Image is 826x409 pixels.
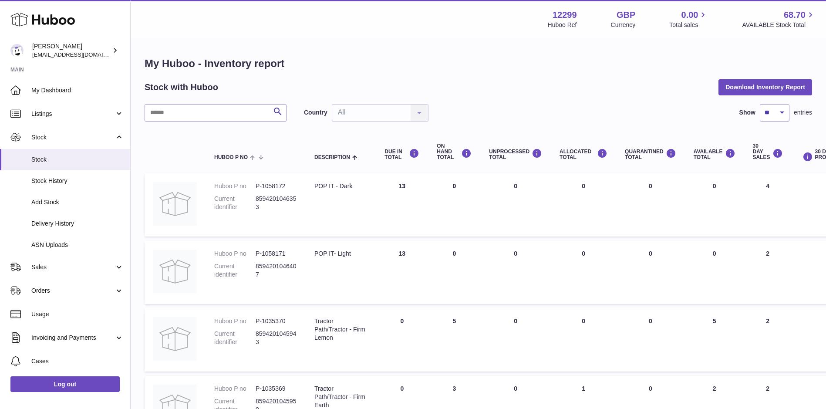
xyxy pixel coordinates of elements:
td: 2 [744,241,792,304]
div: Huboo Ref [548,21,577,29]
span: 68.70 [784,9,806,21]
td: 13 [376,241,428,304]
label: Country [304,108,327,117]
td: 0 [551,173,616,237]
img: product image [153,182,197,226]
dt: Huboo P no [214,182,256,190]
div: 30 DAY SALES [753,143,783,161]
div: [PERSON_NAME] [32,42,111,59]
span: Sales [31,263,115,271]
div: UNPROCESSED Total [489,149,542,160]
dt: Current identifier [214,195,256,211]
a: 68.70 AVAILABLE Stock Total [742,9,816,29]
dd: 8594201046353 [256,195,297,211]
span: Invoicing and Payments [31,334,115,342]
span: Delivery History [31,220,124,228]
div: POP IT - Dark [314,182,367,190]
span: Add Stock [31,198,124,206]
div: Tractor Path/Tractor - Firm Lemon [314,317,367,342]
span: Cases [31,357,124,365]
label: Show [739,108,755,117]
span: Usage [31,310,124,318]
td: 0 [480,173,551,237]
div: QUARANTINED Total [625,149,676,160]
td: 13 [376,173,428,237]
h1: My Huboo - Inventory report [145,57,812,71]
td: 5 [685,308,744,372]
div: AVAILABLE Total [694,149,735,160]
td: 5 [428,308,480,372]
dt: Current identifier [214,262,256,279]
td: 0 [551,241,616,304]
button: Download Inventory Report [718,79,812,95]
span: 0 [649,250,652,257]
span: [EMAIL_ADDRESS][DOMAIN_NAME] [32,51,128,58]
div: ALLOCATED Total [560,149,607,160]
span: Description [314,155,350,160]
td: 2 [744,308,792,372]
span: ASN Uploads [31,241,124,249]
span: 0 [649,183,652,189]
td: 0 [685,241,744,304]
img: product image [153,317,197,361]
span: AVAILABLE Stock Total [742,21,816,29]
dd: 8594201045943 [256,330,297,346]
td: 4 [744,173,792,237]
span: entries [794,108,812,117]
div: Currency [611,21,636,29]
td: 0 [551,308,616,372]
span: Listings [31,110,115,118]
dd: P-1058172 [256,182,297,190]
dd: 8594201046407 [256,262,297,279]
span: Stock [31,133,115,142]
span: Stock [31,155,124,164]
span: 0.00 [681,9,698,21]
td: 0 [428,241,480,304]
span: Orders [31,287,115,295]
span: 0 [649,318,652,324]
td: 0 [428,173,480,237]
strong: 12299 [553,9,577,21]
dt: Huboo P no [214,317,256,325]
td: 0 [480,241,551,304]
a: Log out [10,376,120,392]
dd: P-1035370 [256,317,297,325]
dt: Current identifier [214,330,256,346]
strong: GBP [617,9,635,21]
span: My Dashboard [31,86,124,95]
dt: Huboo P no [214,250,256,258]
dd: P-1058171 [256,250,297,258]
td: 0 [480,308,551,372]
span: Huboo P no [214,155,248,160]
dt: Huboo P no [214,385,256,393]
td: 0 [376,308,428,372]
h2: Stock with Huboo [145,81,218,93]
td: 0 [685,173,744,237]
span: Total sales [669,21,708,29]
div: DUE IN TOTAL [384,149,419,160]
a: 0.00 Total sales [669,9,708,29]
img: product image [153,250,197,293]
div: POP IT- Light [314,250,367,258]
div: ON HAND Total [437,143,472,161]
dd: P-1035369 [256,385,297,393]
span: Stock History [31,177,124,185]
img: internalAdmin-12299@internal.huboo.com [10,44,24,57]
span: 0 [649,385,652,392]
